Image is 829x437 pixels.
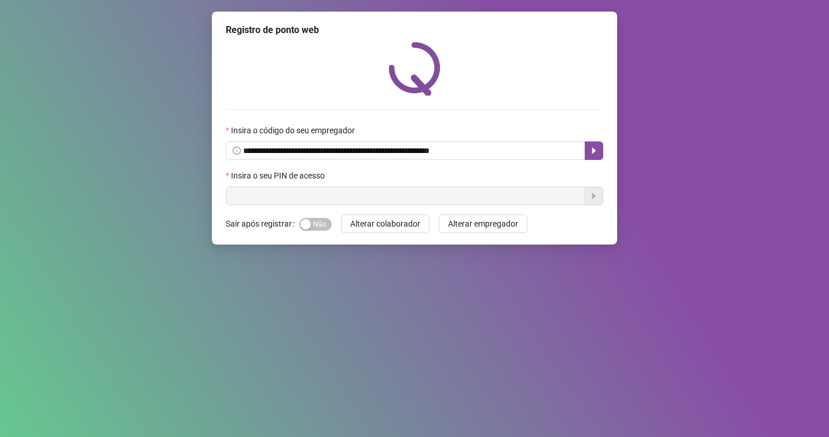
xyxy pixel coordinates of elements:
label: Insira o código do seu empregador [226,124,362,137]
label: Sair após registrar [226,214,299,233]
button: Alterar colaborador [341,214,430,233]
button: Alterar empregador [439,214,527,233]
span: Alterar colaborador [350,217,420,230]
span: info-circle [233,147,241,155]
img: QRPoint [388,42,441,96]
div: Registro de ponto web [226,23,603,37]
label: Insira o seu PIN de acesso [226,169,332,182]
span: Alterar empregador [448,217,518,230]
span: caret-right [589,146,599,155]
